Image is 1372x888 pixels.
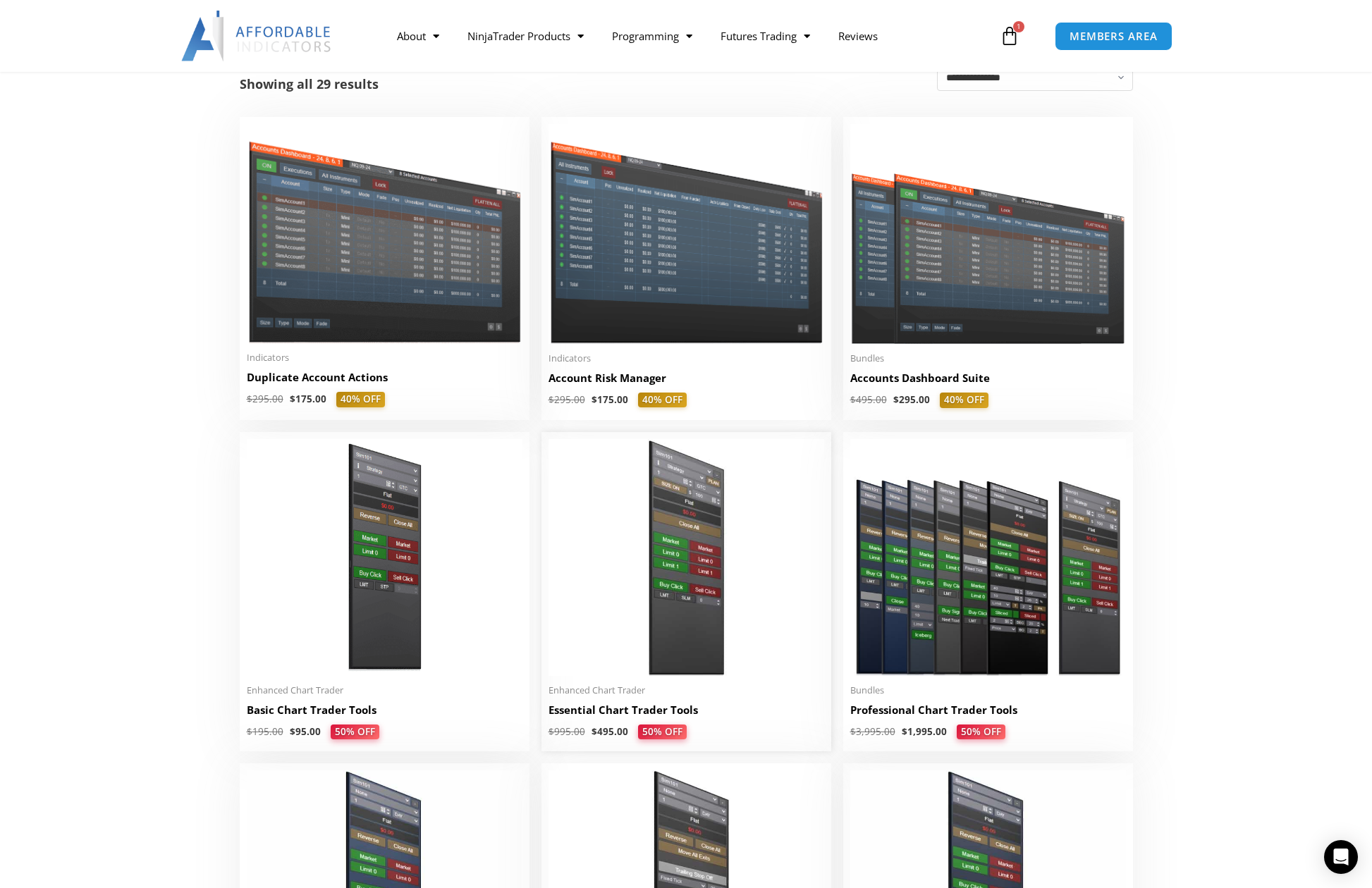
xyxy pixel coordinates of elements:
bdi: 295.00 [549,393,585,406]
span: Indicators [549,352,824,364]
img: BasicTools [247,439,522,676]
span: $ [290,725,295,738]
nav: Menu [383,20,996,52]
bdi: 295.00 [893,393,930,406]
span: 40% OFF [940,393,988,408]
bdi: 175.00 [290,393,326,405]
span: 40% OFF [336,392,385,407]
h2: Basic Chart Trader Tools [247,703,522,717]
span: Enhanced Chart Trader [247,684,522,696]
a: Reviews [824,20,892,52]
span: $ [850,725,856,738]
h2: Essential Chart Trader Tools [549,703,824,717]
span: $ [247,393,252,405]
bdi: 175.00 [592,393,628,406]
span: $ [549,393,554,406]
span: $ [592,393,597,406]
img: Accounts Dashboard Suite [850,124,1126,344]
a: NinjaTrader Products [453,20,598,52]
h2: Account Risk Manager [549,371,824,386]
select: Shop order [937,65,1133,91]
p: Showing all 29 results [240,78,379,90]
span: $ [247,725,252,738]
a: Futures Trading [706,20,824,52]
a: Essential Chart Trader Tools [549,703,824,724]
span: $ [549,725,554,738]
bdi: 495.00 [850,393,887,406]
span: Enhanced Chart Trader [549,684,824,696]
a: About [383,20,453,52]
img: Duplicate Account Actions [247,124,522,343]
span: Bundles [850,352,1126,364]
a: Programming [598,20,706,52]
a: Basic Chart Trader Tools [247,703,522,724]
bdi: 95.00 [290,725,321,738]
span: 40% OFF [638,393,687,408]
span: 50% OFF [637,724,686,740]
a: 1 [979,16,1041,56]
img: LogoAI | Affordable Indicators – NinjaTrader [181,11,333,61]
h2: Duplicate Account Actions [247,370,522,385]
img: Account Risk Manager [549,124,824,343]
a: Account Risk Manager [549,371,824,393]
a: Duplicate Account Actions [247,370,522,392]
span: 1 [1013,21,1024,32]
span: $ [850,393,856,406]
img: ProfessionalToolsBundlePage [850,439,1126,676]
bdi: 295.00 [247,393,283,405]
a: Accounts Dashboard Suite [850,371,1126,393]
span: Indicators [247,352,522,364]
span: Bundles [850,684,1126,696]
bdi: 195.00 [247,725,283,738]
span: MEMBERS AREA [1070,31,1158,42]
span: $ [893,393,899,406]
h2: Professional Chart Trader Tools [850,703,1126,717]
a: Professional Chart Trader Tools [850,703,1126,724]
bdi: 1,995.00 [902,725,947,738]
bdi: 495.00 [592,725,628,738]
span: 50% OFF [330,724,379,740]
a: MEMBERS AREA [1055,22,1172,51]
div: Open Intercom Messenger [1324,840,1358,874]
span: 50% OFF [956,724,1005,740]
bdi: 3,995.00 [850,725,895,738]
span: $ [902,725,907,738]
h2: Accounts Dashboard Suite [850,371,1126,386]
span: $ [592,725,597,738]
span: $ [290,393,295,405]
bdi: 995.00 [549,725,585,738]
img: Essential Chart Trader Tools [549,439,824,676]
